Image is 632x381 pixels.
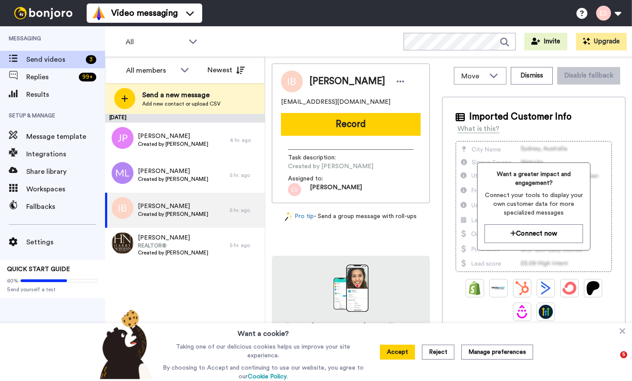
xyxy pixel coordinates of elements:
img: Drip [515,305,529,319]
span: 5 [620,351,627,358]
img: Hubspot [515,281,529,295]
span: Created by [PERSON_NAME] [138,141,208,148]
img: vm-color.svg [92,6,106,20]
div: 5 hr. ago [230,242,260,249]
img: 99d46333-7e37-474d-9b1c-0ea629eb1775.png [288,183,301,196]
button: Newest [201,61,251,79]
span: Message template [26,131,105,142]
span: Integrations [26,149,105,159]
img: bj-logo-header-white.svg [11,7,76,19]
div: 5 hr. ago [230,172,260,179]
div: - Send a group message with roll-ups [272,212,430,221]
span: Send videos [26,54,82,65]
img: Image of Issac Barrientos [281,71,303,92]
img: GoHighLevel [539,305,553,319]
span: Workspaces [26,184,105,194]
span: Created by [PERSON_NAME] [288,162,373,171]
span: Task description : [288,153,349,162]
img: download [334,265,369,312]
span: [PERSON_NAME] [309,75,385,88]
span: [EMAIL_ADDRESS][DOMAIN_NAME] [281,98,390,106]
img: magic-wand.svg [285,212,293,221]
a: Pro tip [285,212,314,221]
button: Disable fallback [557,67,620,85]
h4: Record from your phone! Try our app [DATE] [281,321,421,345]
img: Patreon [586,281,600,295]
span: REALTOR® [138,242,208,249]
span: [PERSON_NAME] [138,167,208,176]
span: [PERSON_NAME] [310,183,362,196]
span: Send yourself a test [7,286,98,293]
span: Fallbacks [26,201,105,212]
a: Cookie Policy [248,374,287,380]
img: ml.png [112,162,133,184]
span: Add new contact or upload CSV [142,100,221,107]
span: Send a new message [142,90,221,100]
span: 60% [7,277,18,284]
span: Imported Customer Info [469,110,572,123]
iframe: Intercom live chat [602,351,623,372]
img: bear-with-cookie.png [92,309,157,379]
span: Created by [PERSON_NAME] [138,211,208,218]
div: [DATE] [105,114,265,123]
img: ConvertKit [562,281,576,295]
div: All members [126,65,176,76]
p: Taking one of our delicious cookies helps us improve your site experience. [161,342,366,360]
img: ActiveCampaign [539,281,553,295]
span: Move [461,71,485,81]
h3: Want a cookie? [238,323,289,339]
div: What is this? [457,123,499,134]
span: All [126,37,184,47]
span: Connect your tools to display your own customer data for more specialized messages [485,191,583,217]
button: Reject [422,345,454,360]
span: Settings [26,237,105,247]
div: 3 [86,55,96,64]
span: Results [26,89,105,100]
button: Accept [380,345,415,360]
img: Ontraport [492,281,506,295]
button: Record [281,113,421,136]
span: Video messaging [111,7,178,19]
span: Replies [26,72,75,82]
button: Manage preferences [461,345,533,360]
span: Want a greater impact and engagement? [485,170,583,187]
span: [PERSON_NAME] [138,202,208,211]
span: Assigned to: [288,174,349,183]
span: [PERSON_NAME] [138,233,208,242]
div: 5 hr. ago [230,207,260,214]
img: jp.png [112,127,133,149]
p: By choosing to Accept and continuing to use our website, you agree to our . [161,363,366,381]
span: [PERSON_NAME] [138,132,208,141]
img: ib.png [112,197,133,219]
button: Invite [524,33,567,50]
span: Created by [PERSON_NAME] [138,176,208,183]
span: Share library [26,166,105,177]
button: Upgrade [576,33,627,50]
img: 1eadea72-3ef9-4e8a-96df-d6d32ab4a0de.png [112,232,133,254]
span: QUICK START GUIDE [7,266,70,272]
img: Shopify [468,281,482,295]
div: 99 + [79,73,96,81]
button: Connect now [485,224,583,243]
div: 4 hr. ago [230,137,260,144]
span: Created by [PERSON_NAME] [138,249,208,256]
button: Dismiss [511,67,553,85]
